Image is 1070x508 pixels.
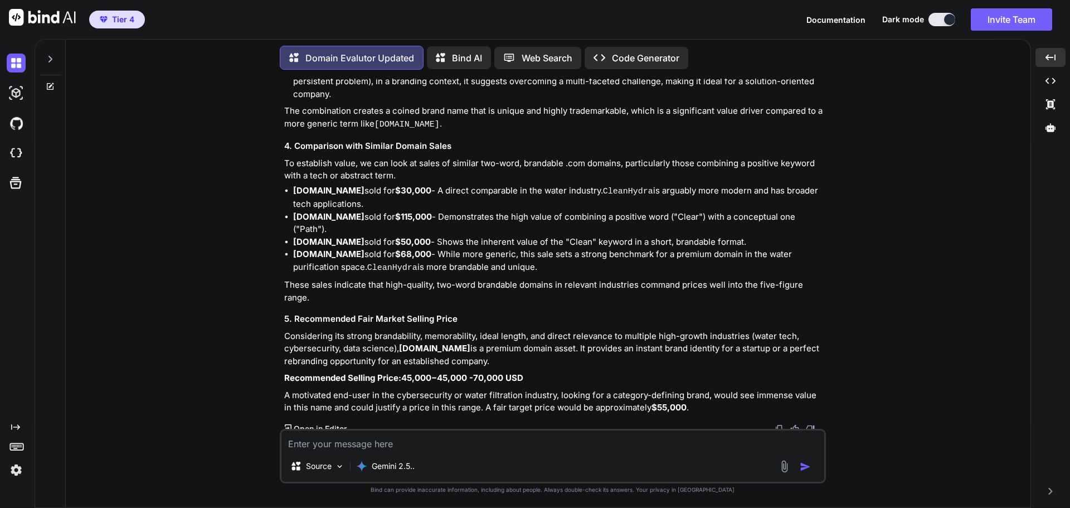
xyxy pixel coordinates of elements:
code: CleanHydra [367,263,417,273]
strong: [DOMAIN_NAME] [399,343,470,354]
code: CleanHydra [603,187,653,196]
img: darkAi-studio [7,84,26,103]
mn: 000 [415,372,431,383]
mo: − [431,372,437,383]
p: Bind AI [452,51,482,65]
h3: 5. Recommended Fair Market Selling Price [284,313,824,326]
img: githubDark [7,114,26,133]
span: Dark mode [882,14,924,25]
p: These sales indicate that high-quality, two-word brandable domains in relevant industries command... [284,279,824,304]
img: Bind AI [9,9,76,26]
strong: Recommended Selling Price: 70,000 USD [284,372,523,383]
li: This word adds a layer of power, sophistication, and intrigue. While it can have negative mytholo... [293,63,824,101]
p: Web Search [522,51,572,65]
p: To establish value, we can look at sales of similar two-word, brandable .com domains, particularl... [284,157,824,182]
strong: [DOMAIN_NAME] [293,249,364,259]
img: premium [100,16,108,23]
img: darkChat [7,54,26,72]
img: Pick Models [335,462,344,471]
img: copy [775,424,784,433]
p: Gemini 2.5.. [372,461,415,472]
p: The combination creates a coined brand name that is unique and highly trademarkable, which is a s... [284,105,824,131]
p: A motivated end-user in the cybersecurity or water filtration industry, looking for a category-de... [284,389,824,414]
code: [DOMAIN_NAME] [374,120,440,129]
p: Code Generator [612,51,679,65]
h3: 4. Comparison with Similar Domain Sales [284,140,824,153]
mo: , [412,372,415,383]
button: Invite Team [971,8,1052,31]
img: Gemini 2.5 Pro [356,461,367,472]
strong: [DOMAIN_NAME] [293,236,364,247]
p: Bind can provide inaccurate information, including about people. Always double-check its answers.... [280,486,826,494]
p: Considering its strong brandability, memorability, ideal length, and direct relevance to multiple... [284,330,824,368]
button: premiumTier 4 [89,11,145,28]
annotation: 45,000 - [437,372,473,383]
li: sold for - Shows the inherent value of the "Clean" keyword in a short, brandable format. [293,236,824,249]
button: Documentation [806,14,865,26]
img: icon [800,461,811,472]
li: sold for - A direct comparable in the water industry. is arguably more modern and has broader tec... [293,185,824,211]
strong: $50,000 [395,236,431,247]
strong: $68,000 [395,249,431,259]
span: Documentation [806,15,865,25]
strong: [DOMAIN_NAME] [293,185,364,196]
img: like [790,424,799,433]
strong: [DOMAIN_NAME] [293,211,364,222]
img: settings [7,461,26,480]
p: Domain Evalutor Updated [305,51,414,65]
img: dislike [806,424,815,433]
p: Open in Editor [294,423,347,434]
span: Tier 4 [112,14,134,25]
li: sold for - Demonstrates the high value of combining a positive word ("Clear") with a conceptual o... [293,211,824,236]
img: attachment [778,460,791,473]
p: Source [306,461,332,472]
li: sold for - While more generic, this sale sets a strong benchmark for a premium domain in the wate... [293,248,824,274]
img: cloudideIcon [7,144,26,163]
strong: $115,000 [395,211,432,222]
strong: $30,000 [395,185,431,196]
strong: $55,000 [651,402,687,413]
mn: 45 [401,372,412,383]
